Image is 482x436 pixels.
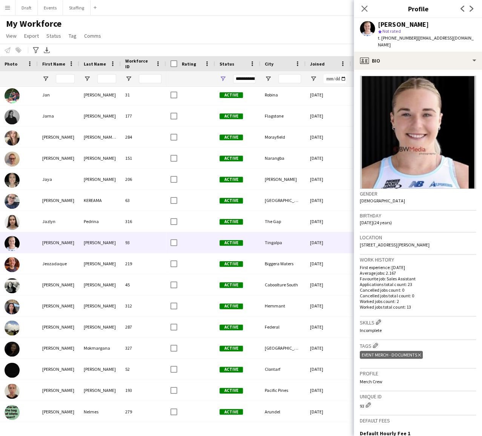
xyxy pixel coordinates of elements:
[5,363,20,378] img: Jill VAN HALEN
[360,212,476,219] h3: Birthday
[360,265,476,270] p: First experience: [DATE]
[5,215,20,230] img: Jazlyn Pedrina
[5,173,20,188] img: Jaya Lowe
[38,106,79,126] div: Jarna
[305,211,351,232] div: [DATE]
[351,190,396,211] div: 105 days
[305,338,351,358] div: [DATE]
[38,317,79,337] div: [PERSON_NAME]
[260,253,305,274] div: Biggera Waters
[360,304,476,310] p: Worked jobs total count: 13
[220,61,234,67] span: Status
[305,169,351,190] div: [DATE]
[360,417,476,424] h3: Default fees
[38,232,79,253] div: [PERSON_NAME]
[354,52,482,70] div: Bio
[5,109,20,124] img: Jarna Johnson
[260,380,305,401] div: Pacific Pines
[310,75,317,82] button: Open Filter Menu
[260,338,305,358] div: [GEOGRAPHIC_DATA]
[220,219,243,225] span: Active
[305,401,351,422] div: [DATE]
[360,327,476,333] p: Incomplete
[360,198,405,203] span: [DEMOGRAPHIC_DATA]
[360,220,392,225] span: [DATE] (24 years)
[220,409,243,415] span: Active
[360,242,429,248] span: [STREET_ADDRESS][PERSON_NAME]
[121,211,166,232] div: 316
[260,232,305,253] div: Tingalpa
[97,74,116,83] input: Last Name Filter Input
[260,211,305,232] div: The Gap
[220,75,226,82] button: Open Filter Menu
[220,367,243,372] span: Active
[125,75,132,82] button: Open Filter Menu
[79,106,121,126] div: [PERSON_NAME]
[351,148,396,168] div: 50 days
[305,127,351,147] div: [DATE]
[260,295,305,316] div: Hemmant
[220,113,243,119] span: Active
[260,274,305,295] div: Caboolture South
[220,261,243,267] span: Active
[382,28,401,34] span: Not rated
[38,211,79,232] div: Jazlyn
[351,274,396,295] div: 29 days
[351,295,396,316] div: 29 days
[42,46,51,55] app-action-btn: Export XLSX
[220,92,243,98] span: Active
[305,295,351,316] div: [DATE]
[79,359,121,379] div: [PERSON_NAME]
[378,35,417,41] span: t. [PHONE_NUMBER]
[5,130,20,145] img: Jasmin Gould Mcginn
[79,148,121,168] div: [PERSON_NAME]
[38,190,79,211] div: [PERSON_NAME]
[260,190,305,211] div: [GEOGRAPHIC_DATA]
[220,346,243,351] span: Active
[360,190,476,197] h3: Gender
[305,84,351,105] div: [DATE]
[121,401,166,422] div: 279
[121,232,166,253] div: 93
[360,293,476,298] p: Cancelled jobs total count: 0
[79,211,121,232] div: Pedrina
[305,232,351,253] div: [DATE]
[182,61,196,67] span: Rating
[360,287,476,293] p: Cancelled jobs count: 0
[69,32,77,39] span: Tag
[46,32,61,39] span: Status
[260,359,305,379] div: Clontarf
[305,380,351,401] div: [DATE]
[6,32,17,39] span: View
[38,253,79,274] div: Jeozadaque
[63,0,91,15] button: Staffing
[220,198,243,203] span: Active
[79,380,121,401] div: [PERSON_NAME]
[360,281,476,287] p: Applications total count: 23
[360,298,476,304] p: Worked jobs count: 2
[360,256,476,263] h3: Work history
[121,338,166,358] div: 327
[220,282,243,288] span: Active
[360,401,476,408] div: 93
[79,232,121,253] div: [PERSON_NAME]
[220,135,243,140] span: Active
[351,169,396,190] div: 169 days
[38,380,79,401] div: [PERSON_NAME]
[6,18,61,29] span: My Workforce
[360,76,476,189] img: Crew avatar or photo
[360,234,476,241] h3: Location
[121,190,166,211] div: 63
[79,84,121,105] div: [PERSON_NAME]
[121,359,166,379] div: 52
[121,253,166,274] div: 219
[38,84,79,105] div: Jan
[121,380,166,401] div: 193
[5,278,20,293] img: Jess HALES
[38,127,79,147] div: [PERSON_NAME]
[24,32,39,39] span: Export
[38,0,63,15] button: Events
[38,338,79,358] div: [PERSON_NAME]
[260,317,305,337] div: Federal
[305,148,351,168] div: [DATE]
